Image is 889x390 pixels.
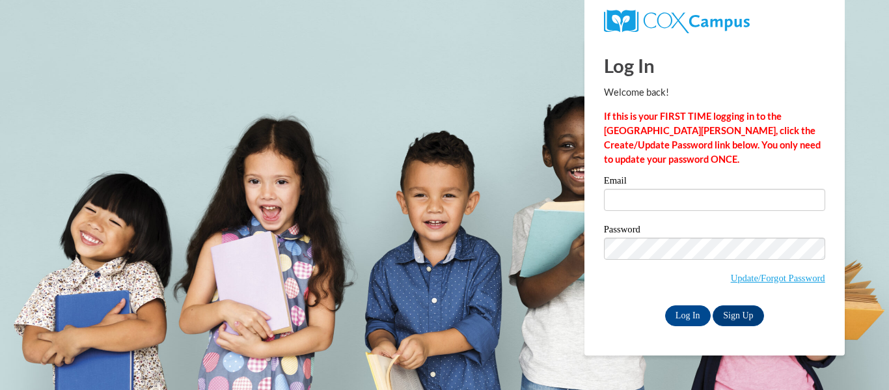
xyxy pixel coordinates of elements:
[604,225,825,238] label: Password
[604,176,825,189] label: Email
[713,305,763,326] a: Sign Up
[604,111,821,165] strong: If this is your FIRST TIME logging in to the [GEOGRAPHIC_DATA][PERSON_NAME], click the Create/Upd...
[604,85,825,100] p: Welcome back!
[604,10,750,33] img: COX Campus
[604,52,825,79] h1: Log In
[731,273,825,283] a: Update/Forgot Password
[665,305,711,326] input: Log In
[604,10,825,33] a: COX Campus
